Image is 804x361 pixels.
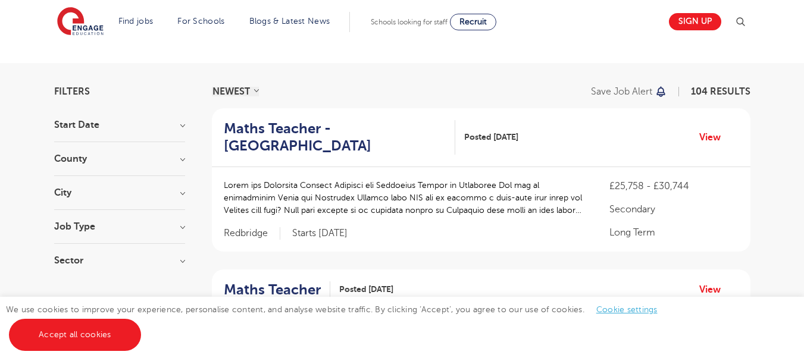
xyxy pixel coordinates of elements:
span: Filters [54,87,90,96]
a: Maths Teacher - [GEOGRAPHIC_DATA] [224,120,455,155]
a: Blogs & Latest News [249,17,330,26]
p: £25,758 - £30,744 [609,179,738,193]
a: View [699,282,730,297]
h2: Maths Teacher - [GEOGRAPHIC_DATA] [224,120,446,155]
p: Save job alert [591,87,652,96]
a: Maths Teacher [224,281,330,299]
a: Cookie settings [596,305,658,314]
a: View [699,130,730,145]
span: We use cookies to improve your experience, personalise content, and analyse website traffic. By c... [6,305,670,339]
span: Schools looking for staff [371,18,448,26]
img: Engage Education [57,7,104,37]
p: Long Term [609,225,738,240]
h3: Start Date [54,120,185,130]
p: Lorem ips Dolorsita Consect Adipisci eli Seddoeius Tempor in Utlaboree Dol mag al enimadminim Ven... [224,179,586,216]
a: Sign up [669,13,721,30]
h3: County [54,154,185,164]
p: Starts [DATE] [292,227,348,240]
h3: Job Type [54,222,185,231]
a: For Schools [177,17,224,26]
span: Posted [DATE] [339,283,393,296]
span: Redbridge [224,227,280,240]
p: Secondary [609,202,738,216]
a: Accept all cookies [9,319,141,351]
button: Save job alert [591,87,668,96]
span: 104 RESULTS [691,86,750,97]
h2: Maths Teacher [224,281,321,299]
a: Recruit [450,14,496,30]
span: Posted [DATE] [464,131,518,143]
span: Recruit [459,17,487,26]
a: Find jobs [118,17,154,26]
h3: Sector [54,256,185,265]
h3: City [54,188,185,197]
